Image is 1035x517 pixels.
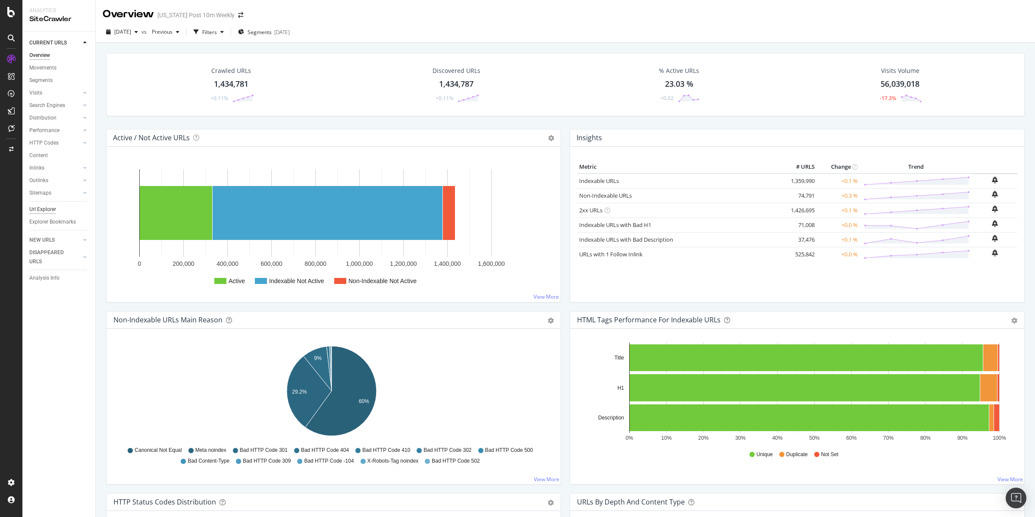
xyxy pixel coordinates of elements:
div: bell-plus [992,220,998,227]
text: 70% [883,435,894,441]
div: -17.3% [880,95,896,102]
a: Explorer Bookmarks [29,218,89,227]
text: 29.2% [292,389,307,395]
text: 1,600,000 [478,260,505,267]
td: +0.1 % [817,173,860,189]
div: [US_STATE] Post 10m Weekly [157,11,235,19]
text: Description [598,415,624,421]
svg: A chart. [113,161,554,295]
div: Discovered URLs [433,66,480,75]
text: 0 [138,260,141,267]
td: +0.3 % [817,188,860,203]
a: Visits [29,88,81,98]
a: View More [533,293,559,300]
a: Sitemaps [29,189,81,198]
div: +0.11% [210,95,228,102]
div: HTTP Status Codes Distribution [113,498,216,506]
td: 74,791 [782,188,817,203]
a: View More [997,476,1023,483]
svg: A chart. [113,343,549,443]
td: 37,476 [782,232,817,247]
th: Trend [860,161,972,173]
text: 1,000,000 [346,260,373,267]
span: Unique [756,451,773,458]
text: 200,000 [172,260,194,267]
td: 71,008 [782,218,817,232]
h4: Insights [577,132,602,144]
a: Indexable URLs with Bad Description [579,236,673,243]
button: [DATE] [103,25,141,39]
button: Previous [148,25,183,39]
td: 1,426,695 [782,203,817,218]
div: HTTP Codes [29,139,59,148]
div: % Active URLs [659,66,699,75]
a: Movements [29,63,89,73]
a: Url Explorer [29,205,89,214]
td: +0.1 % [817,232,860,247]
text: Active [229,277,245,284]
div: 1,434,781 [214,79,248,90]
text: 0% [626,435,634,441]
div: Segments [29,76,53,85]
text: 80% [920,435,931,441]
div: Filters [202,28,217,36]
text: 30% [735,435,746,441]
a: Inlinks [29,164,81,173]
div: CURRENT URLS [29,38,67,47]
a: Indexable URLs with Bad H1 [579,221,651,229]
a: Overview [29,51,89,60]
td: +0.0 % [817,218,860,232]
span: Segments [248,28,272,36]
th: Metric [577,161,782,173]
text: 20% [698,435,709,441]
text: 60% [359,398,369,404]
div: Content [29,151,48,160]
div: Visits Volume [881,66,919,75]
a: Performance [29,126,81,135]
span: Bad Content-Type [188,457,229,465]
div: +0.02 [660,95,674,102]
div: Url Explorer [29,205,56,214]
div: 23.03 % [665,79,693,90]
div: HTML Tags Performance for Indexable URLs [577,315,721,324]
div: bell-plus [992,177,998,183]
div: arrow-right-arrow-left [238,12,243,18]
a: Segments [29,76,89,85]
div: Performance [29,126,60,135]
span: Previous [148,28,172,35]
a: DISAPPEARED URLS [29,248,81,266]
a: View More [534,476,559,483]
div: gear [1011,318,1017,324]
div: 56,039,018 [881,79,919,90]
span: Not Set [821,451,838,458]
div: +0.11% [436,95,453,102]
a: URLs with 1 Follow Inlink [579,250,643,258]
div: Sitemaps [29,189,51,198]
a: Outlinks [29,176,81,185]
div: 1,434,787 [439,79,474,90]
span: Bad HTTP Code 500 [485,447,533,454]
a: Indexable URLs [579,177,619,185]
div: gear [548,318,554,324]
text: Non-Indexable Not Active [348,277,417,284]
div: URLs by Depth and Content Type [577,498,685,506]
text: 100% [993,435,1006,441]
button: Segments[DATE] [235,25,293,39]
div: bell-plus [992,191,998,198]
div: SiteCrawler [29,14,88,24]
svg: A chart. [577,343,1013,443]
a: 2xx URLs [579,206,602,214]
span: Bad HTTP Code -104 [304,457,354,465]
th: # URLS [782,161,817,173]
div: Analysis Info [29,274,60,283]
div: Open Intercom Messenger [1006,488,1026,508]
a: Distribution [29,113,81,123]
td: +0.0 % [817,247,860,262]
div: Visits [29,88,42,98]
span: Bad HTTP Code 309 [243,457,291,465]
a: Non-Indexable URLs [579,192,632,199]
a: CURRENT URLS [29,38,81,47]
text: 800,000 [304,260,326,267]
